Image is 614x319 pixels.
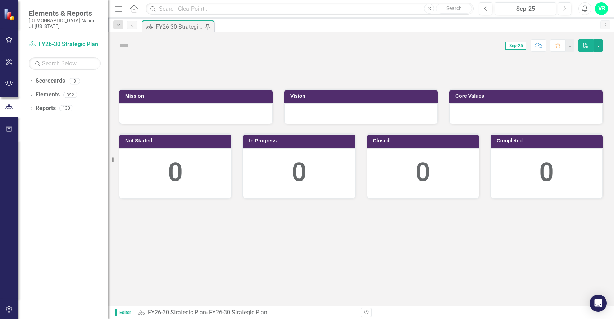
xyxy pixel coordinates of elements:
[36,91,60,99] a: Elements
[156,22,203,31] div: FY26-30 Strategic Plan
[125,138,228,143] h3: Not Started
[374,154,472,191] div: 0
[497,5,554,13] div: Sep-25
[115,309,134,316] span: Editor
[146,3,474,15] input: Search ClearPoint...
[436,4,472,14] button: Search
[373,138,476,143] h3: Closed
[495,2,556,15] button: Sep-25
[290,94,434,99] h3: Vision
[138,309,355,317] div: »
[59,105,73,111] div: 130
[127,154,224,191] div: 0
[455,94,599,99] h3: Core Values
[29,9,101,18] span: Elements & Reports
[63,92,77,98] div: 392
[249,138,351,143] h3: In Progress
[119,40,130,51] img: Not Defined
[498,154,595,191] div: 0
[590,295,607,312] div: Open Intercom Messenger
[3,8,17,21] img: ClearPoint Strategy
[148,309,206,316] a: FY26-30 Strategic Plan
[29,18,101,29] small: [DEMOGRAPHIC_DATA] Nation of [US_STATE]
[29,40,101,49] a: FY26-30 Strategic Plan
[497,138,599,143] h3: Completed
[505,42,526,50] span: Sep-25
[36,104,56,113] a: Reports
[125,94,269,99] h3: Mission
[36,77,65,85] a: Scorecards
[69,78,80,84] div: 3
[595,2,608,15] button: VB
[209,309,267,316] div: FY26-30 Strategic Plan
[446,5,462,11] span: Search
[29,57,101,70] input: Search Below...
[250,154,347,191] div: 0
